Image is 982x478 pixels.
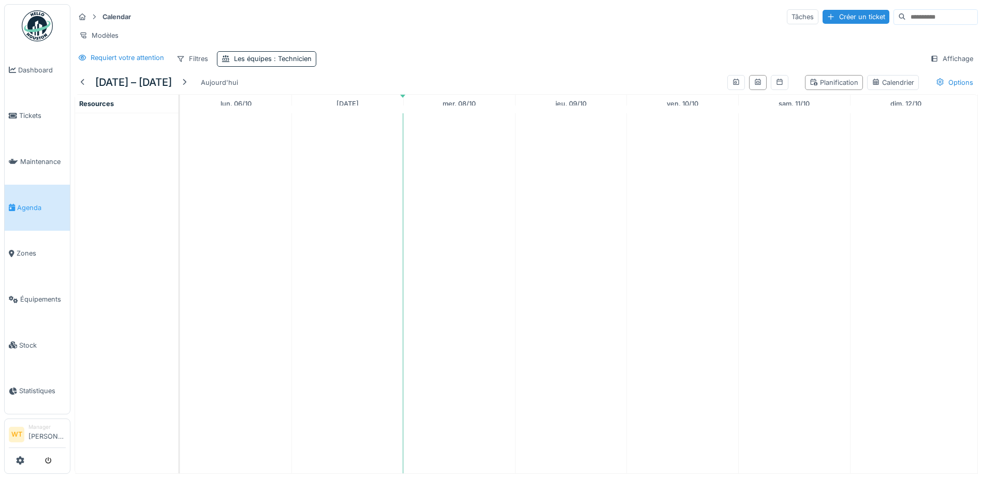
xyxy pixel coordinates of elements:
a: Agenda [5,185,70,231]
div: Planification [810,78,858,87]
div: Les équipes [234,54,312,64]
span: Stock [19,340,66,350]
a: 7 octobre 2025 [334,97,361,111]
strong: Calendar [98,12,135,22]
div: Options [931,75,978,90]
div: Modèles [75,28,123,43]
div: Tâches [787,9,818,24]
a: Zones [5,231,70,277]
a: 8 octobre 2025 [440,97,478,111]
div: Calendrier [872,78,914,87]
a: Dashboard [5,47,70,93]
a: 10 octobre 2025 [664,97,701,111]
span: Tickets [19,111,66,121]
img: Badge_color-CXgf-gQk.svg [22,10,53,41]
a: Équipements [5,276,70,322]
a: 11 octobre 2025 [776,97,812,111]
a: Statistiques [5,368,70,414]
div: Aujourd'hui [197,76,242,89]
span: Dashboard [18,65,66,75]
li: WT [9,427,24,442]
div: Manager [28,423,66,431]
a: 9 octobre 2025 [553,97,589,111]
div: Filtres [172,51,213,66]
span: Maintenance [20,157,66,167]
a: WT Manager[PERSON_NAME] [9,423,66,448]
span: Statistiques [19,386,66,396]
span: Zones [17,248,66,258]
span: Resources [79,100,114,108]
h5: [DATE] – [DATE] [95,76,172,88]
div: Créer un ticket [823,10,889,24]
a: 12 octobre 2025 [888,97,924,111]
a: 6 octobre 2025 [218,97,254,111]
span: Agenda [17,203,66,213]
a: Tickets [5,93,70,139]
span: Équipements [20,294,66,304]
div: Requiert votre attention [91,53,164,63]
div: Affichage [926,51,978,66]
a: Maintenance [5,139,70,185]
li: [PERSON_NAME] [28,423,66,445]
a: Stock [5,322,70,368]
span: : Technicien [272,55,312,63]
